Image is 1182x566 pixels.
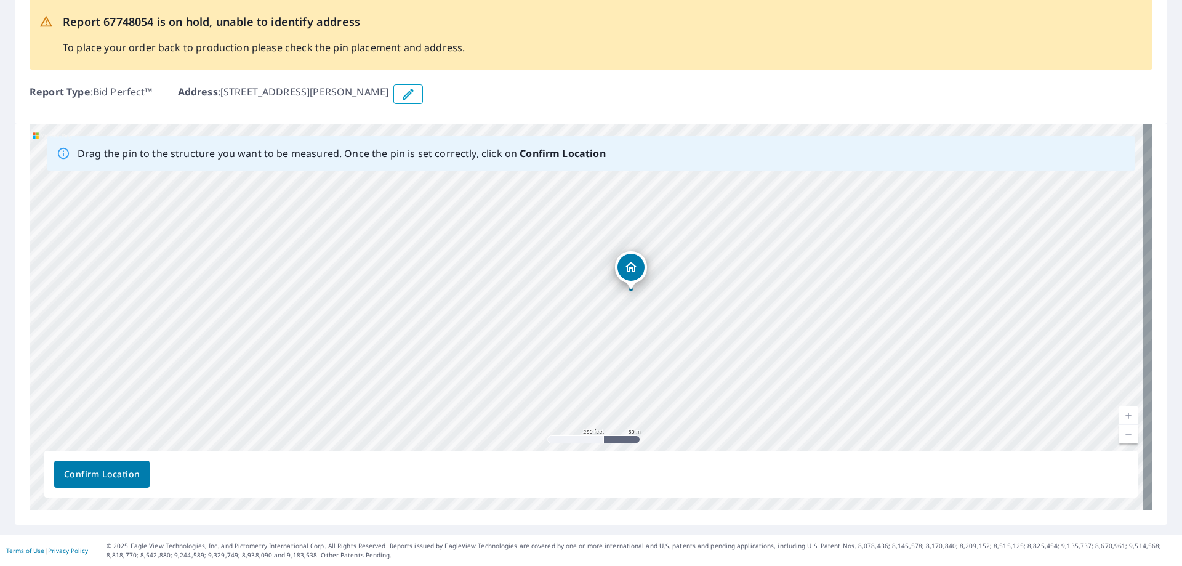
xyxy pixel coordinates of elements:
[1119,425,1138,443] a: Current Level 17, Zoom Out
[1119,406,1138,425] a: Current Level 17, Zoom In
[30,85,90,99] b: Report Type
[6,546,44,555] a: Terms of Use
[30,84,153,104] p: : Bid Perfect™
[178,85,218,99] b: Address
[615,251,647,289] div: Dropped pin, building 1, Residential property, 7138 Eldena Dr NE Kalkaska, MI 49646
[63,40,465,55] p: To place your order back to production please check the pin placement and address.
[107,541,1176,560] p: © 2025 Eagle View Technologies, Inc. and Pictometry International Corp. All Rights Reserved. Repo...
[63,14,465,30] p: Report 67748054 is on hold, unable to identify address
[64,467,140,482] span: Confirm Location
[54,461,150,488] button: Confirm Location
[48,546,88,555] a: Privacy Policy
[520,147,605,160] b: Confirm Location
[78,146,606,161] p: Drag the pin to the structure you want to be measured. Once the pin is set correctly, click on
[178,84,389,104] p: : [STREET_ADDRESS][PERSON_NAME]
[6,547,88,554] p: |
